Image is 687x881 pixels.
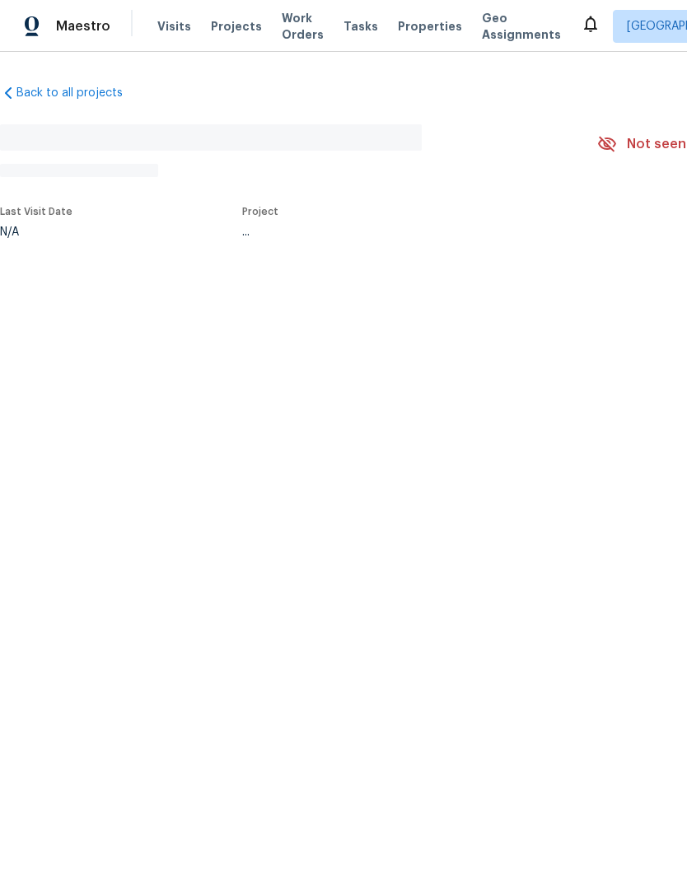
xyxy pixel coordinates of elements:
[282,10,324,43] span: Work Orders
[398,18,462,35] span: Properties
[157,18,191,35] span: Visits
[242,226,558,238] div: ...
[211,18,262,35] span: Projects
[482,10,561,43] span: Geo Assignments
[242,207,278,217] span: Project
[343,21,378,32] span: Tasks
[56,18,110,35] span: Maestro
